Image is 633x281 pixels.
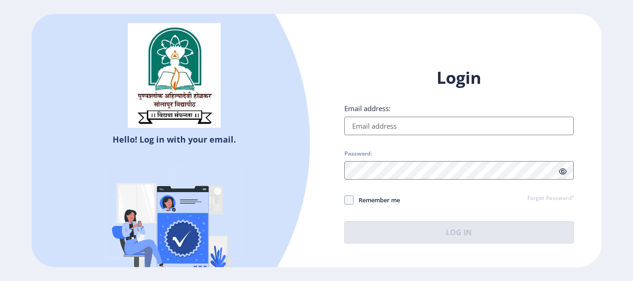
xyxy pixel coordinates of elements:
[344,104,391,113] label: Email address:
[527,194,574,203] a: Forgot Password?
[344,67,574,89] h1: Login
[128,23,221,128] img: sulogo.png
[354,194,400,206] span: Remember me
[344,221,574,244] button: Log In
[344,117,574,135] input: Email address
[344,150,372,157] label: Password:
